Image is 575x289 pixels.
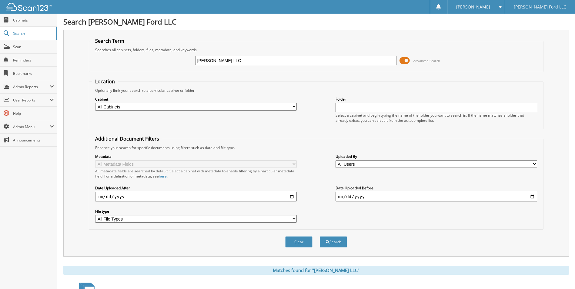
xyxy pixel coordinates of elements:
[95,97,297,102] label: Cabinet
[13,71,54,76] span: Bookmarks
[95,209,297,214] label: File type
[320,236,347,247] button: Search
[95,154,297,159] label: Metadata
[92,88,540,93] div: Optionally limit your search to a particular cabinet or folder
[13,58,54,63] span: Reminders
[336,154,537,159] label: Uploaded By
[92,145,540,150] div: Enhance your search for specific documents using filters such as date and file type.
[413,58,440,63] span: Advanced Search
[13,98,50,103] span: User Reports
[95,168,297,179] div: All metadata fields are searched by default. Select a cabinet with metadata to enable filtering b...
[514,5,566,9] span: [PERSON_NAME] Ford LLC
[92,135,162,142] legend: Additional Document Filters
[63,17,569,27] h1: Search [PERSON_NAME] Ford LLC
[13,111,54,116] span: Help
[13,44,54,49] span: Scan
[63,266,569,275] div: Matches found for "[PERSON_NAME] LLC"
[13,31,53,36] span: Search
[95,185,297,191] label: Date Uploaded After
[13,18,54,23] span: Cabinets
[456,5,490,9] span: [PERSON_NAME]
[159,174,167,179] a: here
[13,124,50,129] span: Admin Menu
[336,192,537,201] input: end
[336,185,537,191] label: Date Uploaded Before
[336,97,537,102] label: Folder
[6,3,52,11] img: scan123-logo-white.svg
[95,192,297,201] input: start
[92,38,127,44] legend: Search Term
[92,47,540,52] div: Searches all cabinets, folders, files, metadata, and keywords
[13,84,50,89] span: Admin Reports
[336,113,537,123] div: Select a cabinet and begin typing the name of the folder you want to search in. If the name match...
[92,78,118,85] legend: Location
[285,236,313,247] button: Clear
[13,138,54,143] span: Announcements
